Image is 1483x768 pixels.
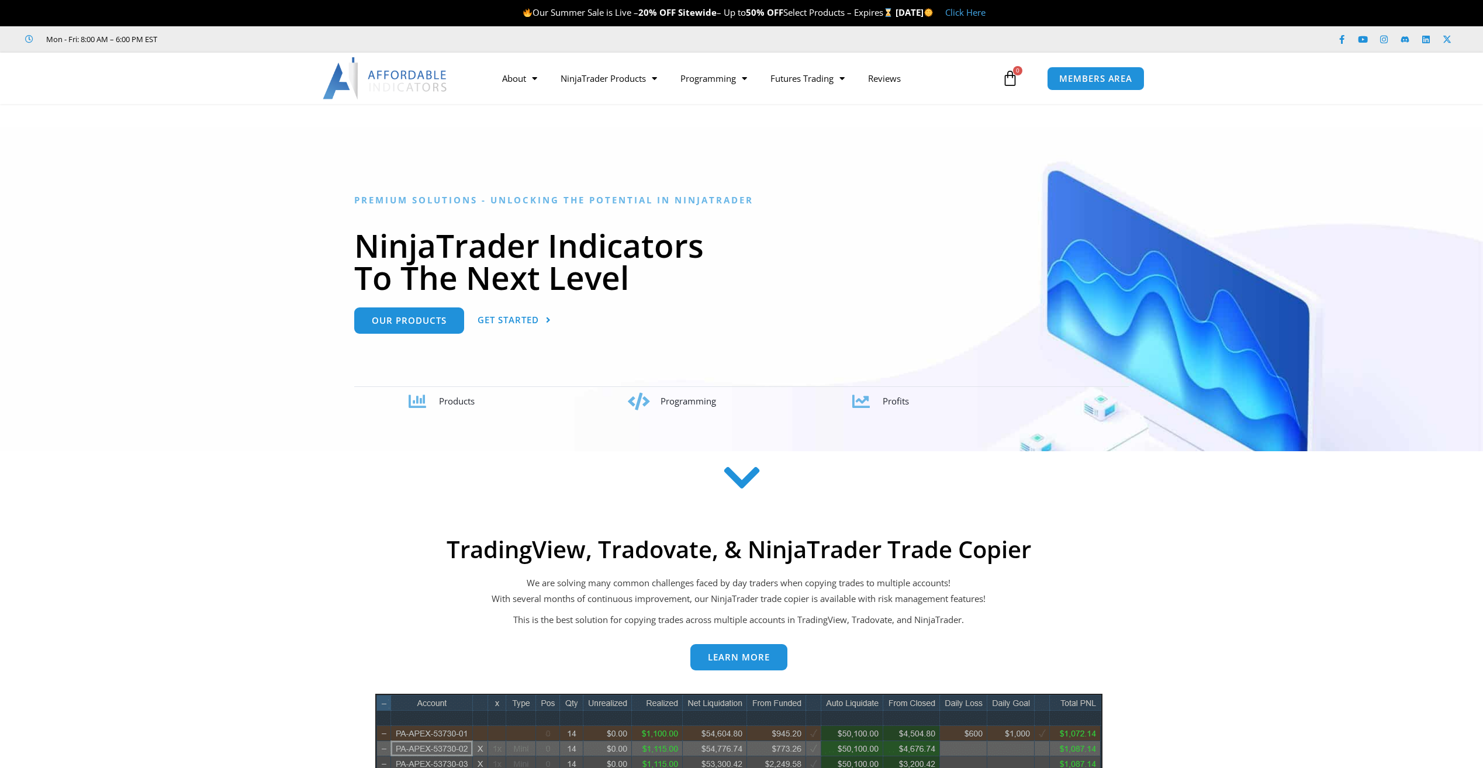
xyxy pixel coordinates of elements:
a: Click Here [945,6,986,18]
span: Programming [661,395,716,407]
img: ⌛ [884,8,893,17]
p: We are solving many common challenges faced by day traders when copying trades to multiple accoun... [365,575,1113,608]
p: This is the best solution for copying trades across multiple accounts in TradingView, Tradovate, ... [365,612,1113,628]
span: MEMBERS AREA [1059,74,1132,83]
h6: Premium Solutions - Unlocking the Potential in NinjaTrader [354,195,1129,206]
a: Reviews [856,65,912,92]
img: LogoAI | Affordable Indicators – NinjaTrader [323,57,448,99]
h1: NinjaTrader Indicators To The Next Level [354,229,1129,293]
a: Get Started [478,307,551,334]
a: Programming [669,65,759,92]
h2: TradingView, Tradovate, & NinjaTrader Trade Copier [365,535,1113,563]
span: Our Products [372,316,447,325]
nav: Menu [490,65,999,92]
span: Products [439,395,475,407]
span: Profits [883,395,909,407]
a: Our Products [354,307,464,334]
span: 0 [1013,66,1022,75]
a: MEMBERS AREA [1047,67,1145,91]
span: Mon - Fri: 8:00 AM – 6:00 PM EST [43,32,157,46]
strong: 20% OFF [638,6,676,18]
span: Learn more [708,653,770,662]
a: Futures Trading [759,65,856,92]
strong: 50% OFF [746,6,783,18]
span: Our Summer Sale is Live – – Up to Select Products – Expires [523,6,896,18]
strong: [DATE] [896,6,934,18]
a: NinjaTrader Products [549,65,669,92]
strong: Sitewide [678,6,717,18]
a: About [490,65,549,92]
a: Learn more [690,644,787,670]
span: Get Started [478,316,539,324]
iframe: Customer reviews powered by Trustpilot [174,33,349,45]
a: 0 [984,61,1036,95]
img: 🔥 [523,8,532,17]
img: 🌞 [924,8,933,17]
